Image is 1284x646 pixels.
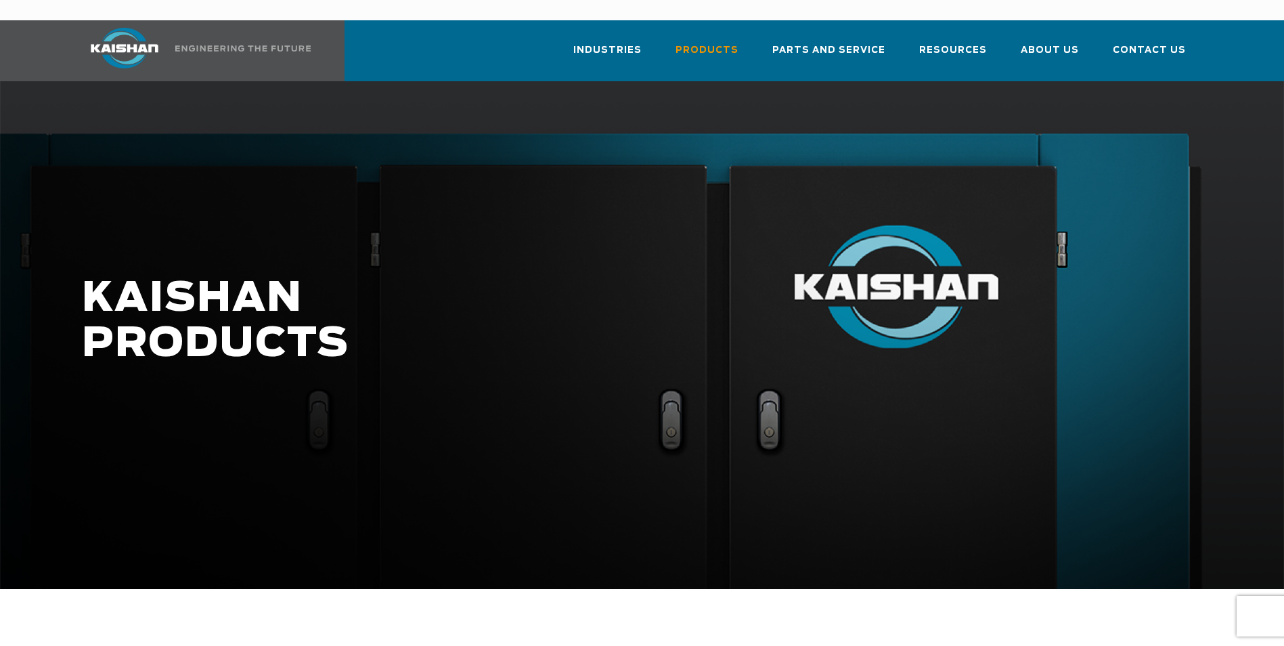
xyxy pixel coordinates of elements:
a: Parts and Service [772,33,885,79]
img: Engineering the future [175,45,311,51]
span: Resources [919,43,987,58]
h1: KAISHAN PRODUCTS [82,276,1013,367]
span: Industries [573,43,642,58]
span: Products [676,43,738,58]
img: kaishan logo [74,28,175,68]
a: Resources [919,33,987,79]
span: Parts and Service [772,43,885,58]
a: Industries [573,33,642,79]
a: Kaishan USA [74,20,313,81]
span: Contact Us [1113,43,1186,58]
a: Contact Us [1113,33,1186,79]
a: About Us [1021,33,1079,79]
span: About Us [1021,43,1079,58]
a: Products [676,33,738,79]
